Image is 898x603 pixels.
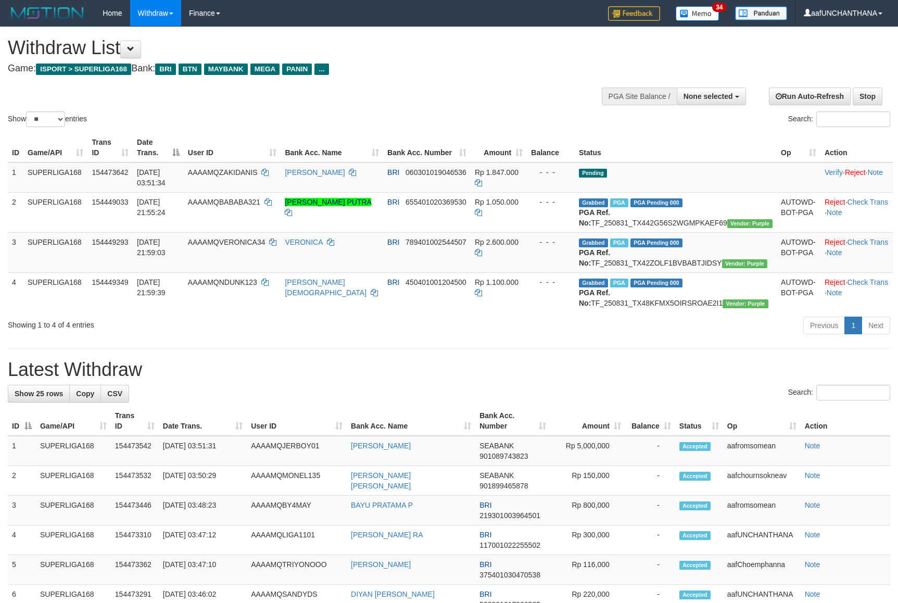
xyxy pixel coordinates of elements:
span: Copy 117001022255502 to clipboard [479,541,540,549]
td: 3 [8,232,23,272]
td: Rp 800,000 [550,496,625,525]
a: Note [805,442,820,450]
td: AUTOWD-BOT-PGA [777,232,820,272]
td: TF_250831_TX48KFMX5OIRSROAE2I1 [575,272,777,312]
td: 154473532 [111,466,159,496]
span: BRI [387,168,399,177]
td: 1 [8,436,36,466]
h4: Game: Bank: [8,64,588,74]
td: TF_250831_TX42ZOLF1BVBABTJIDSY [575,232,777,272]
a: Verify [825,168,843,177]
span: AAAAMQVERONICA34 [188,238,265,246]
b: PGA Ref. No: [579,288,610,307]
div: Showing 1 to 4 of 4 entries [8,316,366,330]
td: - [625,436,675,466]
td: SUPERLIGA168 [36,466,111,496]
span: BRI [387,238,399,246]
span: Copy [76,390,94,398]
td: AUTOWD-BOT-PGA [777,192,820,232]
a: Check Trans [848,278,889,286]
td: · · [820,192,893,232]
a: Note [805,590,820,598]
td: 1 [8,162,23,193]
a: [PERSON_NAME] RA [351,531,423,539]
h1: Latest Withdraw [8,359,890,380]
span: CSV [107,390,122,398]
span: PGA Pending [630,198,682,207]
td: 154473362 [111,555,159,585]
span: Copy 655401020369530 to clipboard [406,198,466,206]
a: Reject [825,278,845,286]
span: PGA Pending [630,279,682,287]
a: [PERSON_NAME] [351,560,411,569]
span: Accepted [679,472,711,481]
th: Date Trans.: activate to sort column descending [133,133,184,162]
td: · · [820,232,893,272]
th: Bank Acc. Name: activate to sort column ascending [281,133,383,162]
td: 5 [8,555,36,585]
td: AAAAMQTRIYONOOO [247,555,347,585]
td: aafromsomean [723,496,801,525]
a: Check Trans [848,238,889,246]
a: Note [805,501,820,509]
td: SUPERLIGA168 [36,436,111,466]
td: SUPERLIGA168 [23,192,87,232]
span: MAYBANK [204,64,248,75]
th: Bank Acc. Name: activate to sort column ascending [347,406,475,436]
div: - - - [531,277,571,287]
span: 154473642 [92,168,128,177]
td: SUPERLIGA168 [36,555,111,585]
td: 3 [8,496,36,525]
td: Rp 300,000 [550,525,625,555]
th: Trans ID: activate to sort column ascending [111,406,159,436]
td: aafchournsokneav [723,466,801,496]
label: Search: [788,385,890,400]
span: 154449349 [92,278,128,286]
input: Search: [816,111,890,127]
th: Date Trans.: activate to sort column ascending [159,406,247,436]
span: Pending [579,169,607,178]
b: PGA Ref. No: [579,248,610,267]
a: Next [862,317,890,334]
a: Reject [825,238,845,246]
a: Check Trans [848,198,889,206]
span: BRI [479,501,491,509]
a: Show 25 rows [8,385,70,403]
span: Copy 219301003964501 to clipboard [479,511,540,520]
td: SUPERLIGA168 [36,525,111,555]
td: 154473310 [111,525,159,555]
td: SUPERLIGA168 [36,496,111,525]
span: BRI [479,560,491,569]
td: TF_250831_TX442G56S2WGMPKAEF69 [575,192,777,232]
td: SUPERLIGA168 [23,272,87,312]
a: [PERSON_NAME] [285,168,345,177]
span: Grabbed [579,238,608,247]
th: Trans ID: activate to sort column ascending [87,133,133,162]
select: Showentries [26,111,65,127]
div: - - - [531,197,571,207]
th: Game/API: activate to sort column ascending [36,406,111,436]
span: [DATE] 21:59:39 [137,278,166,297]
h1: Withdraw List [8,37,588,58]
span: Vendor URL: https://trx4.1velocity.biz [722,259,767,268]
span: PGA Pending [630,238,682,247]
td: AAAAMQMONEL135 [247,466,347,496]
a: Note [827,288,842,297]
img: panduan.png [735,6,787,20]
a: Note [805,560,820,569]
span: Accepted [679,561,711,570]
a: DIYAN [PERSON_NAME] [351,590,435,598]
td: [DATE] 03:48:23 [159,496,247,525]
button: None selected [677,87,746,105]
a: VERONICA [285,238,322,246]
td: [DATE] 03:47:10 [159,555,247,585]
a: Run Auto-Refresh [769,87,851,105]
td: aafChoemphanna [723,555,801,585]
span: [DATE] 03:51:34 [137,168,166,187]
input: Search: [816,385,890,400]
img: MOTION_logo.png [8,5,87,21]
div: - - - [531,237,571,247]
a: Note [867,168,883,177]
th: Bank Acc. Number: activate to sort column ascending [475,406,550,436]
a: Stop [853,87,882,105]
